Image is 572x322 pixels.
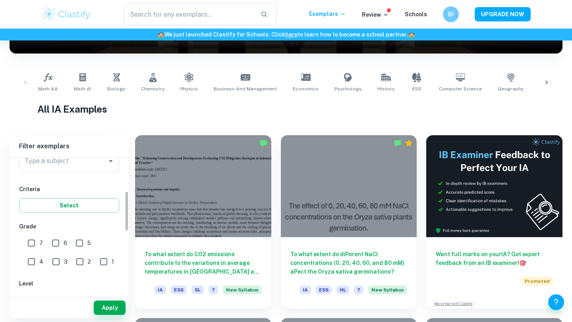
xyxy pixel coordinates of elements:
a: here [285,31,298,38]
h6: Level [19,279,119,288]
span: 4 [39,257,43,266]
span: Computer Science [439,85,482,92]
img: Marked [394,139,402,147]
span: Physics [180,85,198,92]
span: Biology [107,85,125,92]
span: 🏫 [408,31,415,38]
span: Promoted [522,277,553,286]
span: HL [336,286,349,294]
h1: All IA Examples [37,102,535,116]
span: 7 [39,239,43,247]
button: Help and Feedback [548,294,564,310]
div: Premium [405,139,413,147]
span: ESS [171,286,187,294]
h6: Criteria [19,185,119,194]
span: Economics [293,85,319,92]
a: Want full marks on yourIA? Get expert feedback from an IB examiner!PromotedAdvertise with Clastify [426,135,562,309]
span: 🎯 [519,260,526,266]
span: Psychology [334,85,361,92]
span: ESS [316,286,332,294]
a: To what extent do diPerent NaCl concentrations (0, 20, 40, 60, and 80 mM) aPect the Oryza sativa ... [281,135,417,309]
button: Select [19,198,119,213]
button: BI [443,6,459,22]
span: Chemistry [141,85,164,92]
span: History [377,85,394,92]
div: Starting from the May 2026 session, the ESS IA requirements have changed. We created this exempla... [223,286,262,299]
span: IA [300,286,311,294]
span: 7 [354,286,363,294]
p: Review [362,10,389,19]
span: 3 [64,257,68,266]
span: Math AA [38,85,58,92]
div: Starting from the May 2026 session, the ESS IA requirements have changed. We created this exempla... [368,286,407,299]
span: IA [155,286,166,294]
img: Marked [259,139,267,147]
button: Apply [94,301,126,315]
h6: We just launched Clastify for Schools. Click to learn how to become a school partner. [2,30,570,39]
button: UPGRADE NOW [475,7,531,21]
input: Search for any exemplars... [124,3,254,25]
span: 2 [88,257,91,266]
span: Geography [498,85,524,92]
a: Schools [405,11,427,17]
h6: To what extent do diPerent NaCl concentrations (0, 20, 40, 60, and 80 mM) aPect the Oryza sativa ... [290,250,408,276]
h6: Grade [19,222,119,231]
img: Thumbnail [426,135,562,237]
span: New Syllabus [223,286,262,294]
span: SL [191,286,204,294]
span: 1 [112,257,114,266]
span: 🏫 [158,31,164,38]
p: Exemplars [309,10,346,18]
h6: BI [446,10,456,19]
span: ESS [412,85,421,92]
button: Open [105,155,116,167]
h6: To what extent do CO2 emissions contribute to the variations in average temperatures in [GEOGRAPH... [145,250,262,276]
h6: Want full marks on your IA ? Get expert feedback from an IB examiner! [436,250,553,267]
span: 6 [64,239,67,247]
span: Math AI [74,85,91,92]
span: Business and Management [214,85,277,92]
span: New Syllabus [368,286,407,294]
a: Advertise with Clastify [434,301,473,307]
h6: Filter exemplars [10,135,129,157]
a: To what extent do CO2 emissions contribute to the variations in average temperatures in [GEOGRAPH... [135,135,271,309]
span: 7 [209,286,218,294]
span: 5 [87,239,91,247]
img: Clastify logo [41,6,92,22]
